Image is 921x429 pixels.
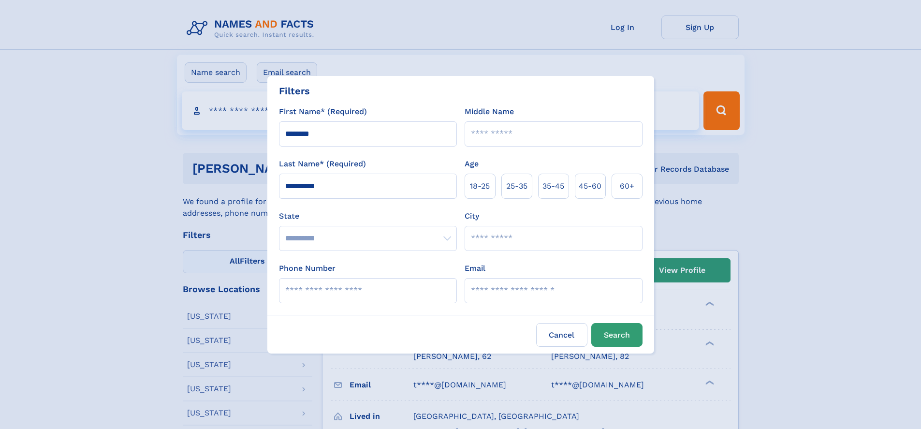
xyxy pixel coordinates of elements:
[542,180,564,192] span: 35‑45
[591,323,643,347] button: Search
[465,263,485,274] label: Email
[536,323,587,347] label: Cancel
[279,84,310,98] div: Filters
[279,210,457,222] label: State
[470,180,490,192] span: 18‑25
[465,158,479,170] label: Age
[279,106,367,118] label: First Name* (Required)
[579,180,601,192] span: 45‑60
[465,210,479,222] label: City
[279,158,366,170] label: Last Name* (Required)
[279,263,336,274] label: Phone Number
[506,180,527,192] span: 25‑35
[465,106,514,118] label: Middle Name
[620,180,634,192] span: 60+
